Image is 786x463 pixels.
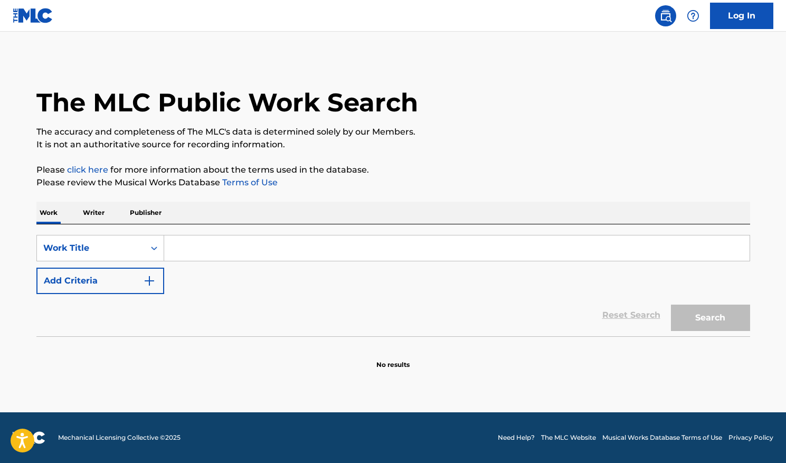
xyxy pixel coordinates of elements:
p: Please review the Musical Works Database [36,176,750,189]
a: The MLC Website [541,433,596,442]
a: Need Help? [498,433,535,442]
img: search [659,10,672,22]
p: Work [36,202,61,224]
a: click here [67,165,108,175]
a: Privacy Policy [728,433,773,442]
p: Please for more information about the terms used in the database. [36,164,750,176]
form: Search Form [36,235,750,336]
h1: The MLC Public Work Search [36,87,418,118]
p: Publisher [127,202,165,224]
a: Log In [710,3,773,29]
div: Help [683,5,704,26]
p: The accuracy and completeness of The MLC's data is determined solely by our Members. [36,126,750,138]
span: Mechanical Licensing Collective © 2025 [58,433,181,442]
p: It is not an authoritative source for recording information. [36,138,750,151]
p: No results [376,347,410,370]
img: MLC Logo [13,8,53,23]
div: Work Title [43,242,138,254]
img: logo [13,431,45,444]
p: Writer [80,202,108,224]
img: help [687,10,699,22]
a: Terms of Use [220,177,278,187]
a: Musical Works Database Terms of Use [602,433,722,442]
img: 9d2ae6d4665cec9f34b9.svg [143,275,156,287]
a: Public Search [655,5,676,26]
button: Add Criteria [36,268,164,294]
